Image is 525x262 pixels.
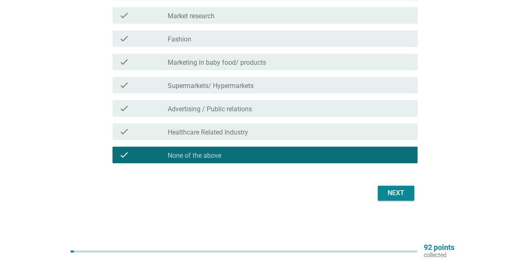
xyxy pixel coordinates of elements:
label: Marketing in baby food/ products [168,59,266,67]
i: check [119,57,129,67]
i: check [119,34,129,44]
label: Healthcare Related Industry [168,128,248,137]
i: check [119,103,129,113]
div: Next [384,188,408,198]
p: 92 points [424,244,454,251]
i: check [119,10,129,20]
label: None of the above [168,152,221,160]
label: Fashion [168,35,191,44]
button: Next [378,186,414,201]
label: Market research [168,12,215,20]
i: check [119,150,129,160]
label: Supermarkets/ Hypermarkets [168,82,254,90]
i: check [119,80,129,90]
label: Advertising / Public relations [168,105,252,113]
p: collected [424,251,454,259]
i: check [119,127,129,137]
